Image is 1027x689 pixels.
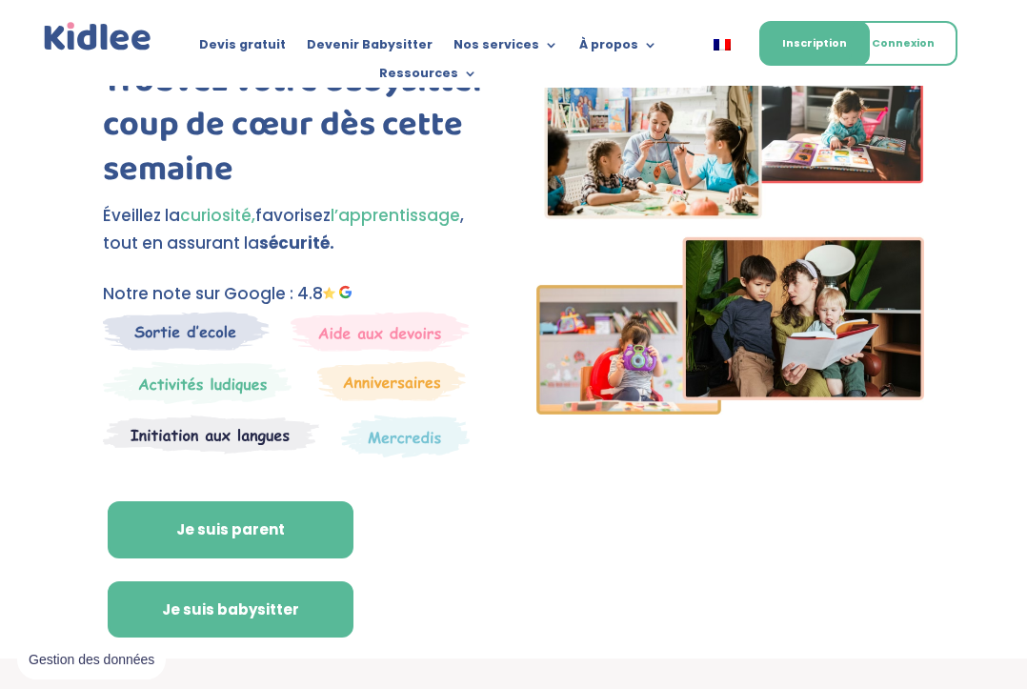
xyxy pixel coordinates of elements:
a: Nos services [453,38,558,59]
img: Sortie decole [103,312,270,351]
span: curiosité, [180,204,255,227]
img: Anniversaire [317,361,466,401]
a: Inscription [759,21,870,66]
p: Notre note sur Google : 4.8 [103,280,491,308]
a: Devis gratuit [199,38,286,59]
img: weekends [291,312,470,352]
strong: sécurité. [259,232,334,254]
h1: Trouvez votre babysitter coup de cœur dès cette semaine [103,59,491,202]
picture: Imgs-2 [536,397,924,420]
a: Je suis parent [108,501,353,558]
a: Devenir Babysitter [307,38,433,59]
a: Connexion [849,21,957,66]
img: Atelier thematique [103,415,319,455]
span: Gestion des données [29,652,154,669]
img: Thematique [341,415,470,458]
img: logo_kidlee_bleu [41,19,154,54]
img: Mercredi [103,361,292,405]
a: Je suis babysitter [108,581,353,638]
span: l’apprentissage [331,204,460,227]
button: Gestion des données [17,640,166,680]
a: À propos [579,38,657,59]
p: Éveillez la favorisez , tout en assurant la [103,202,491,257]
a: Ressources [379,67,477,88]
img: Français [714,39,731,51]
a: Kidlee Logo [41,19,154,54]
